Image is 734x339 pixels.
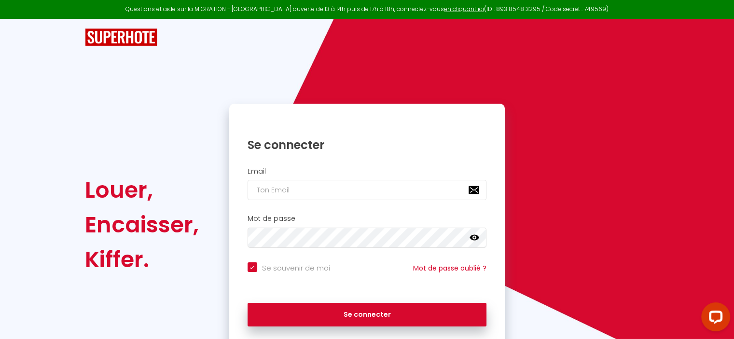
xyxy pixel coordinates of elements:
[85,242,199,277] div: Kiffer.
[444,5,484,13] a: en cliquant ici
[248,303,487,327] button: Se connecter
[248,180,487,200] input: Ton Email
[248,167,487,176] h2: Email
[85,207,199,242] div: Encaisser,
[413,263,486,273] a: Mot de passe oublié ?
[85,173,199,207] div: Louer,
[248,215,487,223] h2: Mot de passe
[693,298,734,339] iframe: LiveChat chat widget
[85,28,157,46] img: SuperHote logo
[248,137,487,152] h1: Se connecter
